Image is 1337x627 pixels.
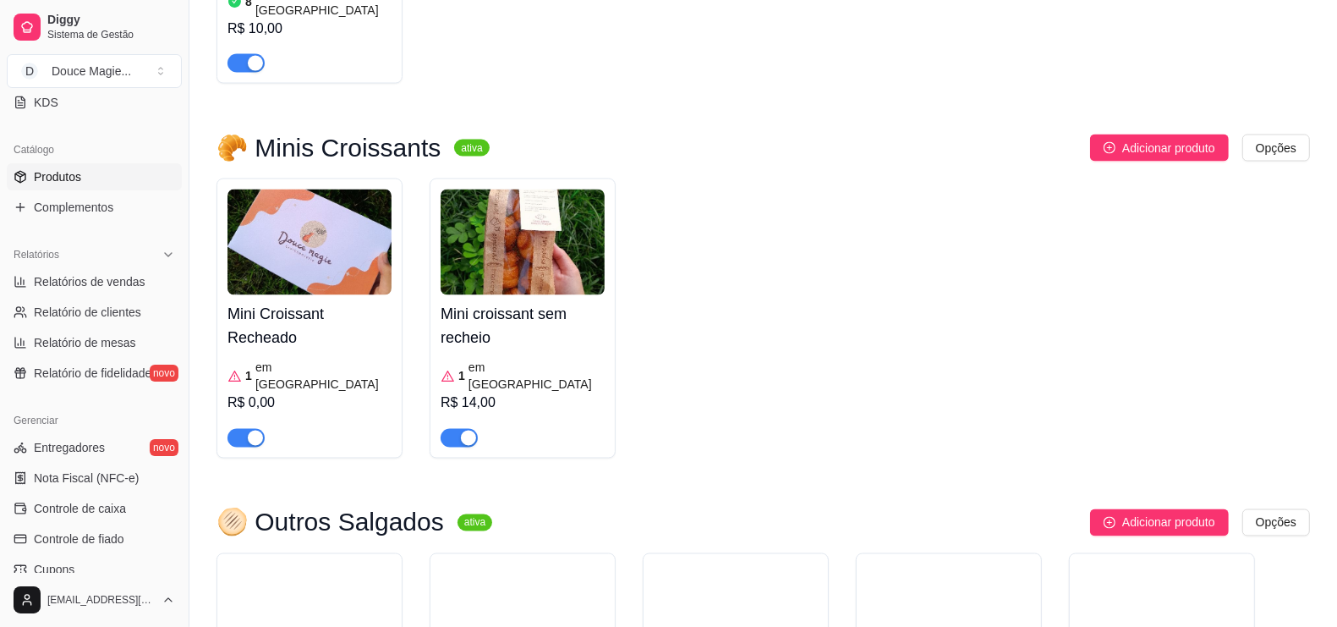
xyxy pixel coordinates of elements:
[1122,139,1215,157] span: Adicionar produto
[34,439,105,456] span: Entregadores
[216,138,441,158] h3: 🥐 Minis Croissants
[255,360,392,393] article: em [GEOGRAPHIC_DATA]
[34,561,74,578] span: Cupons
[7,465,182,492] a: Nota Fiscal (NFC-e)
[21,63,38,80] span: D
[7,556,182,583] a: Cupons
[52,63,131,80] div: Douce Magie ...
[7,580,182,620] button: [EMAIL_ADDRESS][DOMAIN_NAME]
[7,163,182,190] a: Produtos
[227,190,392,295] img: product-image
[7,407,182,434] div: Gerenciar
[1256,514,1296,532] span: Opções
[7,495,182,522] a: Controle de caixa
[458,514,492,531] sup: ativa
[34,199,113,216] span: Complementos
[7,268,182,295] a: Relatórios de vendas
[441,302,605,349] h4: Mini croissant sem recheio
[7,89,182,116] a: KDS
[1242,135,1310,162] button: Opções
[7,54,182,88] button: Select a team
[7,7,182,47] a: DiggySistema de Gestão
[441,190,605,295] img: product-image
[216,513,444,533] h3: 🫓 Outros Salgados
[227,19,392,39] div: R$ 10,00
[454,140,489,157] sup: ativa
[47,28,175,41] span: Sistema de Gestão
[7,329,182,356] a: Relatório de mesas
[468,360,605,393] article: em [GEOGRAPHIC_DATA]
[227,393,392,414] div: R$ 0,00
[1122,514,1215,532] span: Adicionar produto
[441,393,605,414] div: R$ 14,00
[7,194,182,221] a: Complementos
[227,302,392,349] h4: Mini Croissant Recheado
[1242,509,1310,536] button: Opções
[7,136,182,163] div: Catálogo
[458,368,465,385] article: 1
[34,94,58,111] span: KDS
[7,434,182,461] a: Entregadoresnovo
[1090,509,1229,536] button: Adicionar produto
[245,368,252,385] article: 1
[47,593,155,607] span: [EMAIL_ADDRESS][DOMAIN_NAME]
[34,365,151,382] span: Relatório de fidelidade
[7,525,182,553] a: Controle de fiado
[1090,135,1229,162] button: Adicionar produto
[1104,142,1115,154] span: plus-circle
[34,168,81,185] span: Produtos
[34,531,124,547] span: Controle de fiado
[34,273,145,290] span: Relatórios de vendas
[1104,517,1115,529] span: plus-circle
[34,500,126,517] span: Controle de caixa
[7,299,182,326] a: Relatório de clientes
[14,248,59,261] span: Relatórios
[47,13,175,28] span: Diggy
[34,334,136,351] span: Relatório de mesas
[1256,139,1296,157] span: Opções
[34,304,141,321] span: Relatório de clientes
[7,360,182,387] a: Relatório de fidelidadenovo
[34,470,139,487] span: Nota Fiscal (NFC-e)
